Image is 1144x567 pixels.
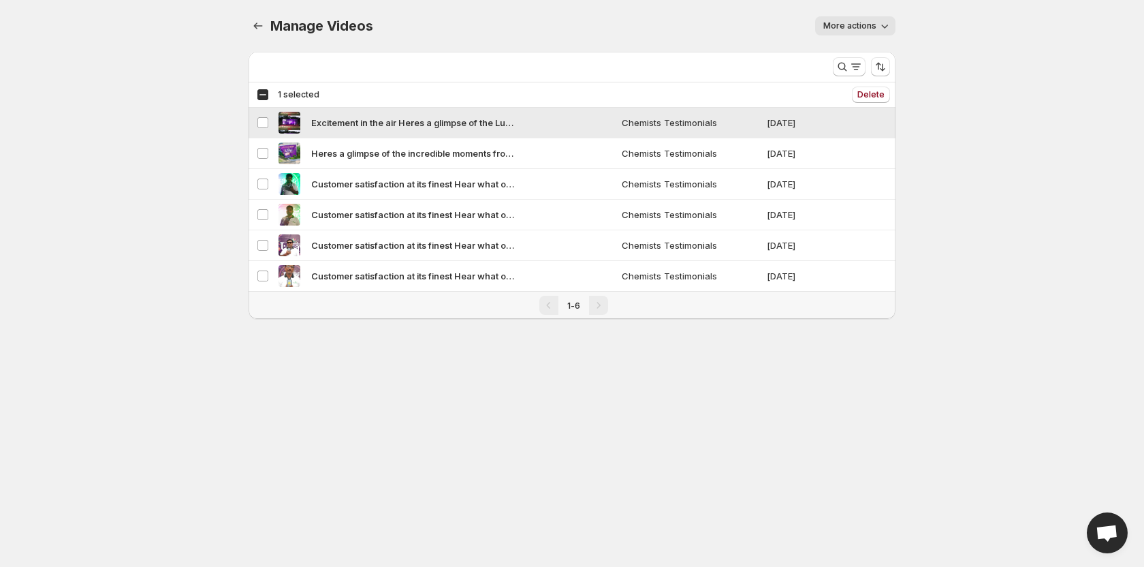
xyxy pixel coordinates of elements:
[852,87,890,103] button: Delete
[833,57,865,76] button: Search and filter results
[279,173,300,195] img: Customer satisfaction at its finest Hear what our clients have to say at the Kelvin Bio-Pharma Ev...
[622,208,759,221] span: Chemists Testimonials
[1087,512,1128,553] div: Open chat
[311,269,515,283] span: Customer satisfaction at its finest Hear what our clients have to say at the [PERSON_NAME] Bio-Ph...
[249,16,268,35] button: Manage Videos
[763,138,841,169] td: [DATE]
[622,147,759,160] span: Chemists Testimonials
[278,89,319,100] span: 1 selected
[311,116,515,129] span: Excitement in the air Heres a glimpse of the Lucky Draw at [GEOGRAPHIC_DATA] 2024 Congratulations...
[249,291,895,319] nav: Pagination
[815,16,895,35] button: More actions
[763,108,841,138] td: [DATE]
[857,89,885,100] span: Delete
[622,177,759,191] span: Chemists Testimonials
[823,20,876,31] span: More actions
[871,57,890,76] button: Sort the results
[763,230,841,261] td: [DATE]
[311,147,515,160] span: Heres a glimpse of the incredible moments from Utsav 2024 A celebration of growth innovation and ...
[279,142,300,164] img: Heres a glimpse of the incredible moments from Utsav 2024 A celebration of growth innovation and ...
[763,200,841,230] td: [DATE]
[270,18,372,34] span: Manage Videos
[622,239,759,252] span: Chemists Testimonials
[279,234,300,256] img: Customer satisfaction at its finest Hear what our clients have to say at the Kelvin Bio-Pharma Ev...
[311,208,515,221] span: Customer satisfaction at its finest Hear what our clients have to say at the [PERSON_NAME] Bio-Ph...
[763,261,841,292] td: [DATE]
[622,116,759,129] span: Chemists Testimonials
[763,169,841,200] td: [DATE]
[311,239,515,252] span: Customer satisfaction at its finest Hear what our clients have to say at the [PERSON_NAME] Bio-Ph...
[279,112,300,134] img: Excitement in the air Heres a glimpse of the Lucky Draw at Utsav 2024 Congratulations to all the ...
[279,204,300,226] img: Customer satisfaction at its finest Hear what our clients have to say at the Kelvin Bio-Pharma Ev...
[622,269,759,283] span: Chemists Testimonials
[567,301,580,311] span: 1-6
[311,177,515,191] span: Customer satisfaction at its finest Hear what our clients have to say at the [PERSON_NAME] Bio-Ph...
[279,265,300,287] img: Customer satisfaction at its finest Hear what our clients have to say at the Kelvin Bio-Pharma Ev...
